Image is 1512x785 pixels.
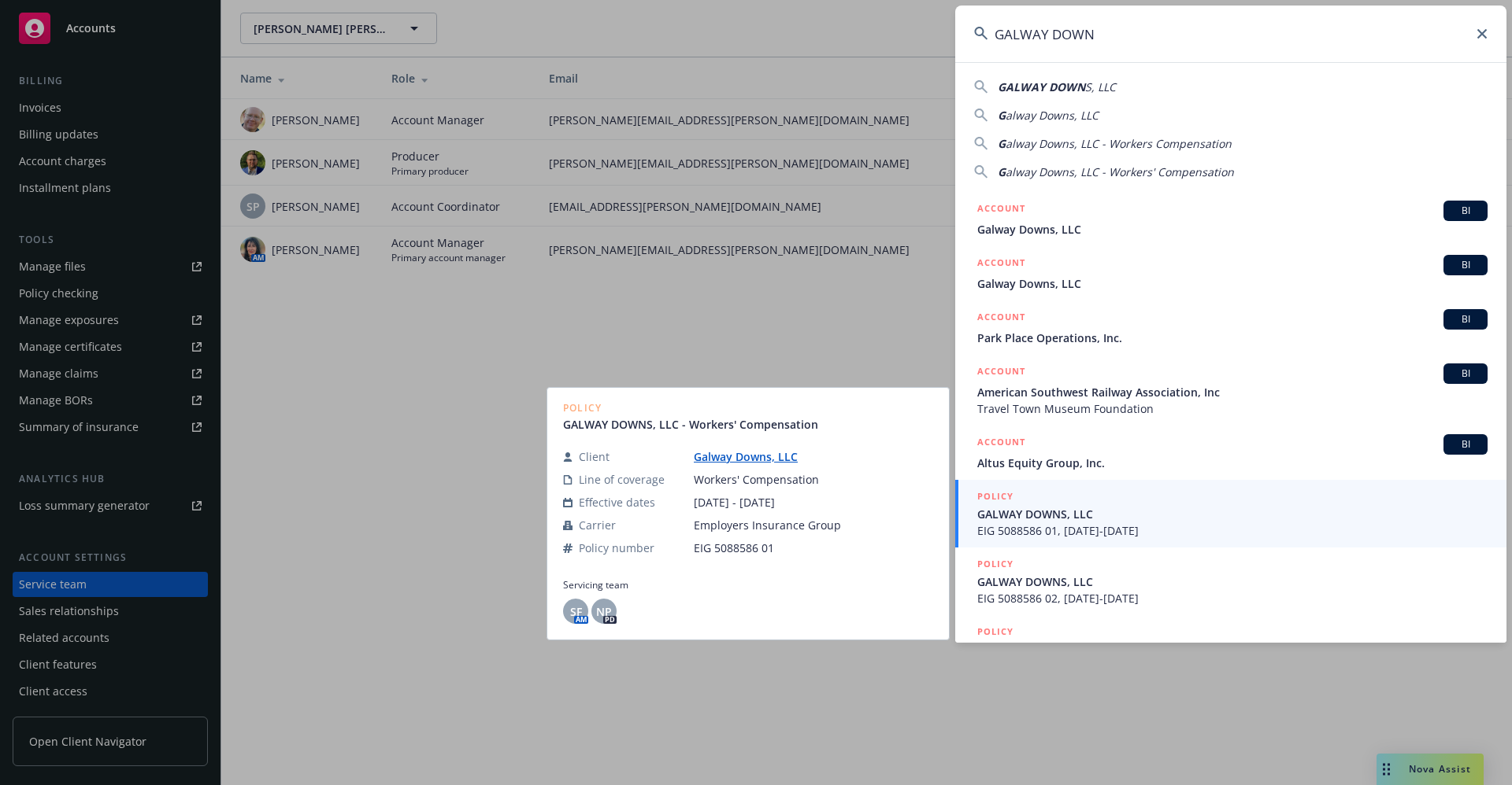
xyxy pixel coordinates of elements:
span: G [998,108,1006,123]
input: Search... [955,6,1506,62]
a: ACCOUNTBIAmerican Southwest Railway Association, IncTravel Town Museum Foundation [955,355,1506,426]
span: GALWAY DOWN [998,79,1085,94]
a: POLICYGalway Downs, LLC - Workers Compensation [955,615,1506,683]
span: American Southwest Railway Association, Inc [977,384,1488,400]
h5: ACCOUNT [977,201,1025,219]
h5: ACCOUNT [977,434,1025,453]
span: G [998,164,1006,179]
span: BI [1450,204,1481,218]
span: BI [1450,258,1481,272]
span: alway Downs, LLC [1006,108,1099,123]
span: alway Downs, LLC - Workers Compensation [1006,136,1232,151]
span: Park Place Operations, Inc. [977,330,1488,346]
a: ACCOUNTBIPark Place Operations, Inc. [955,300,1506,355]
span: BI [1450,437,1481,451]
span: BI [1450,367,1481,381]
a: POLICYGALWAY DOWNS, LLCEIG 5088586 01, [DATE]-[DATE] [955,480,1506,547]
h5: ACCOUNT [977,363,1025,382]
a: POLICYGALWAY DOWNS, LLCEIG 5088586 02, [DATE]-[DATE] [955,547,1506,615]
span: Galway Downs, LLC [977,221,1488,238]
span: Galway Downs, LLC [977,275,1488,292]
h5: POLICY [977,624,1014,639]
h5: ACCOUNT [977,255,1025,274]
a: ACCOUNTBIAltus Equity Group, Inc. [955,426,1506,480]
h5: POLICY [977,488,1014,504]
span: Galway Downs, LLC - Workers Compensation [977,641,1488,658]
h5: ACCOUNT [977,309,1025,328]
span: Altus Equity Group, Inc. [977,455,1488,471]
span: alway Downs, LLC - Workers' Compensation [1006,164,1234,179]
span: Travel Town Museum Foundation [977,400,1488,417]
span: GALWAY DOWNS, LLC [977,573,1488,590]
span: G [998,136,1006,151]
span: EIG 5088586 02, [DATE]-[DATE] [977,590,1488,606]
span: BI [1450,312,1481,326]
a: ACCOUNTBIGalway Downs, LLC [955,192,1506,246]
span: EIG 5088586 01, [DATE]-[DATE] [977,522,1488,539]
span: S, LLC [1085,79,1116,94]
span: GALWAY DOWNS, LLC [977,506,1488,522]
h5: POLICY [977,556,1014,572]
a: ACCOUNTBIGalway Downs, LLC [955,246,1506,300]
